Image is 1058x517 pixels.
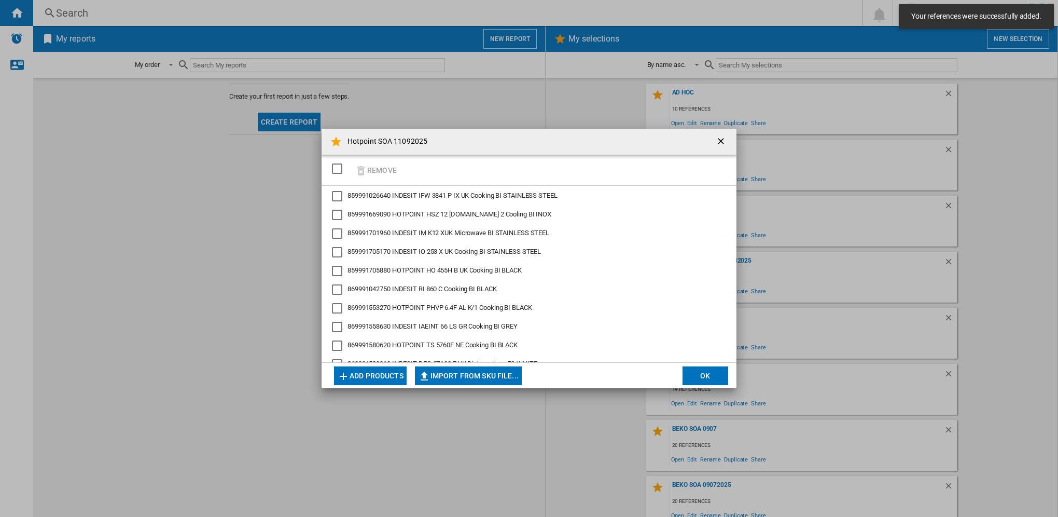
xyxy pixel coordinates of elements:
md-checkbox: 859991026640 INDESIT IFW 3841 P IX UK Cooking BI STAINLESS STEEL [332,191,718,201]
span: 859991705170 INDESIT IO 253 X UK Cooking BI STAINLESS STEEL [347,248,541,255]
span: 869991589910 INDESIT DFO 3T133 F UK Dishwashers FS WHITE [347,360,537,368]
span: 859991701960 INDESIT IM K12 XUK Microwave BI STAINLESS STEEL [347,229,549,237]
span: 869991558630 INDESIT IAEINT 66 LS GR Cooking BI GREY [347,322,518,330]
md-checkbox: 869991558630 INDESIT IAEINT 66 LS GR Cooking BI GREY [332,322,718,332]
md-checkbox: 859991705170 INDESIT IO 253 X UK Cooking BI STAINLESS STEEL [332,247,718,257]
md-checkbox: 859991669090 HOTPOINT HSZ 12 A2D.UK 2 Cooling BI INOX [332,210,718,220]
md-checkbox: SELECTIONS.EDITION_POPUP.SELECT_DESELECT [332,160,347,177]
button: Import from SKU file... [415,366,522,385]
span: 869991580620 HOTPOINT TS 5760F NE Cooking BI BLACK [347,341,518,349]
md-checkbox: 869991589910 INDESIT DFO 3T133 F UK Dishwashers FS WHITE [332,359,718,370]
button: Remove [352,158,400,182]
md-checkbox: 859991705880 HOTPOINT HO 455H B UK Cooking BI BLACK [332,266,718,276]
span: 859991026640 INDESIT IFW 3841 P IX UK Cooking BI STAINLESS STEEL [347,192,558,199]
ng-md-icon: getI18NText('BUTTONS.CLOSE_DIALOG') [716,136,728,148]
md-checkbox: 869991042750 INDESIT RI 860 C Cooking BI BLACK [332,284,718,295]
span: 869991553270 HOTPOINT PHVP 6.4F AL K/1 Cooking BI BLACK [347,304,532,311]
span: 859991669090 HOTPOINT HSZ 12 [DOMAIN_NAME] 2 Cooling BI INOX [347,210,551,218]
button: OK [683,366,728,385]
span: Your references were successfully added. [908,11,1045,22]
span: 869991042750 INDESIT RI 860 C Cooking BI BLACK [347,285,496,293]
md-checkbox: 859991701960 INDESIT IM K12 XUK Microwave BI STAINLESS STEEL [332,228,718,239]
button: Add products [334,366,407,385]
h4: Hotpoint SOA 11092025 [342,137,427,147]
span: 859991705880 HOTPOINT HO 455H B UK Cooking BI BLACK [347,266,522,274]
button: getI18NText('BUTTONS.CLOSE_DIALOG') [712,131,732,152]
md-checkbox: 869991580620 HOTPOINT TS 5760F NE Cooking BI BLACK [332,341,718,351]
md-checkbox: 869991553270 HOTPOINT PHVP 6.4F AL K/1 Cooking BI BLACK [332,303,718,314]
